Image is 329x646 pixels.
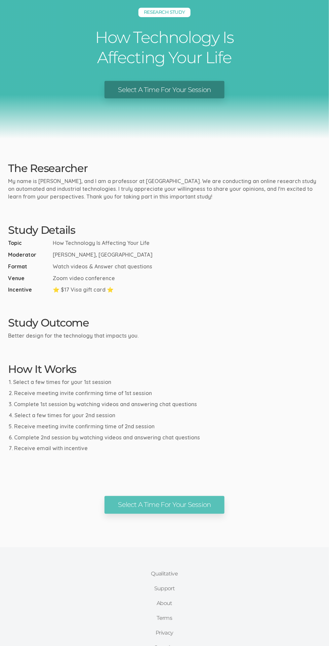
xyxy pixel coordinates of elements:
li: Select a few times for your 1st session [9,379,321,386]
li: Receive meeting invite confirming time of 2nd session [9,423,321,431]
li: Receive email with incentive [9,445,321,453]
h1: How Technology Is Affecting Your Life [64,27,265,68]
span: ⭐ $17 Visa gift card ⭐ [53,286,114,294]
a: Privacy [144,626,185,641]
span: Format [8,263,50,270]
li: Receive meeting invite confirming time of 1st session [9,390,321,397]
li: Complete 1st session by watching videos and answering chat questions [9,401,321,408]
span: Moderator [8,251,50,259]
span: Topic [8,239,50,247]
p: My name is [PERSON_NAME], and I am a professor at [GEOGRAPHIC_DATA]. We are conducting an online ... [8,177,321,201]
a: Terms [144,611,185,626]
span: Incentive [8,286,50,294]
a: Support [144,582,185,596]
a: Qualitative [144,567,185,582]
li: Complete 2nd session by watching videos and answering chat questions [9,434,321,442]
a: Select A Time For Your Session [105,496,224,514]
span: Watch videos & Answer chat questions [53,263,153,270]
h2: Study Outcome [8,317,321,329]
span: [PERSON_NAME], [GEOGRAPHIC_DATA] [53,251,153,259]
h2: Study Details [8,224,321,236]
iframe: Chat Widget [295,614,329,646]
span: Venue [8,274,50,282]
h5: Research Study [138,8,191,17]
span: How Technology Is Affecting Your Life [53,239,150,247]
a: Select A Time For Your Session [105,81,224,99]
a: About [144,596,185,611]
h2: The Researcher [8,162,321,174]
p: Better design for the technology that impacts you. [8,332,321,340]
span: Zoom video conference [53,274,115,282]
li: Select a few times for your 2nd session [9,412,321,420]
h2: How It Works [8,363,321,375]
